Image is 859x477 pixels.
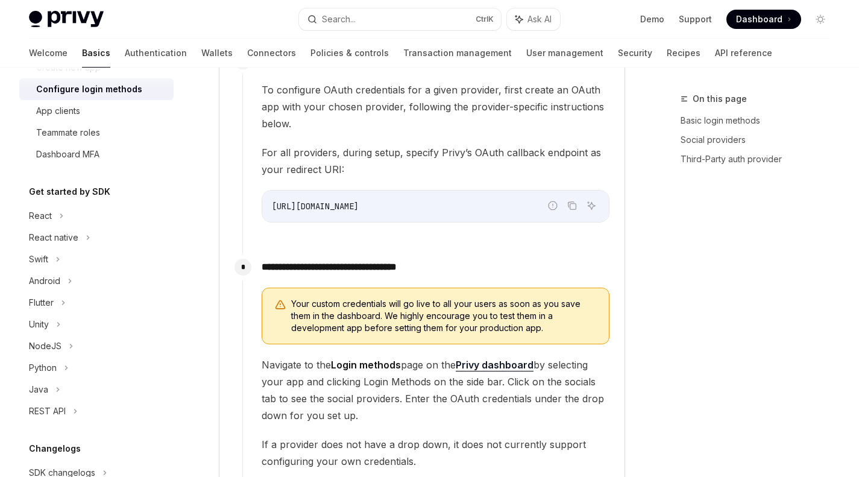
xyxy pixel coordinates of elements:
a: Demo [640,13,664,25]
strong: Login methods [331,359,401,371]
span: If a provider does not have a drop down, it does not currently support configuring your own crede... [262,436,609,470]
button: Copy the contents from the code block [564,198,580,213]
a: Welcome [29,39,68,68]
a: Third-Party auth provider [681,150,840,169]
button: Report incorrect code [545,198,561,213]
h5: Get started by SDK [29,185,110,199]
span: [URL][DOMAIN_NAME] [272,201,359,212]
a: Security [618,39,652,68]
span: On this page [693,92,747,106]
a: Transaction management [403,39,512,68]
div: Flutter [29,295,54,310]
a: User management [526,39,603,68]
div: React native [29,230,78,245]
a: Basics [82,39,110,68]
a: Support [679,13,712,25]
a: Wallets [201,39,233,68]
button: Ask AI [507,8,560,30]
button: Ask AI [584,198,599,213]
div: Teammate roles [36,125,100,140]
div: Unity [29,317,49,332]
span: For all providers, during setup, specify Privy’s OAuth callback endpoint as your redirect URI: [262,144,609,178]
a: Recipes [667,39,700,68]
a: Privy dashboard [456,359,533,371]
a: App clients [19,100,174,122]
a: Social providers [681,130,840,150]
span: Navigate to the page on the by selecting your app and clicking Login Methods on the side bar. Cli... [262,356,609,424]
span: Dashboard [736,13,782,25]
a: API reference [715,39,772,68]
div: Python [29,361,57,375]
div: App clients [36,104,80,118]
a: Configure login methods [19,78,174,100]
div: React [29,209,52,223]
div: NodeJS [29,339,61,353]
div: Configure login methods [36,82,142,96]
img: light logo [29,11,104,28]
button: Search...CtrlK [299,8,500,30]
div: Search... [322,12,356,27]
div: Java [29,382,48,397]
span: Your custom credentials will go live to all your users as soon as you save them in the dashboard.... [291,298,597,334]
a: Basic login methods [681,111,840,130]
a: Dashboard MFA [19,144,174,165]
div: REST API [29,404,66,419]
svg: Warning [274,299,286,311]
a: Dashboard [726,10,801,29]
a: Teammate roles [19,122,174,144]
span: Ask AI [527,13,552,25]
a: Connectors [247,39,296,68]
div: Android [29,274,60,288]
button: Toggle dark mode [811,10,830,29]
span: To configure OAuth credentials for a given provider, first create an OAuth app with your chosen p... [262,81,609,132]
div: Dashboard MFA [36,147,99,162]
span: Ctrl K [476,14,494,24]
a: Authentication [125,39,187,68]
a: Policies & controls [310,39,389,68]
h5: Changelogs [29,441,81,456]
div: Swift [29,252,48,267]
